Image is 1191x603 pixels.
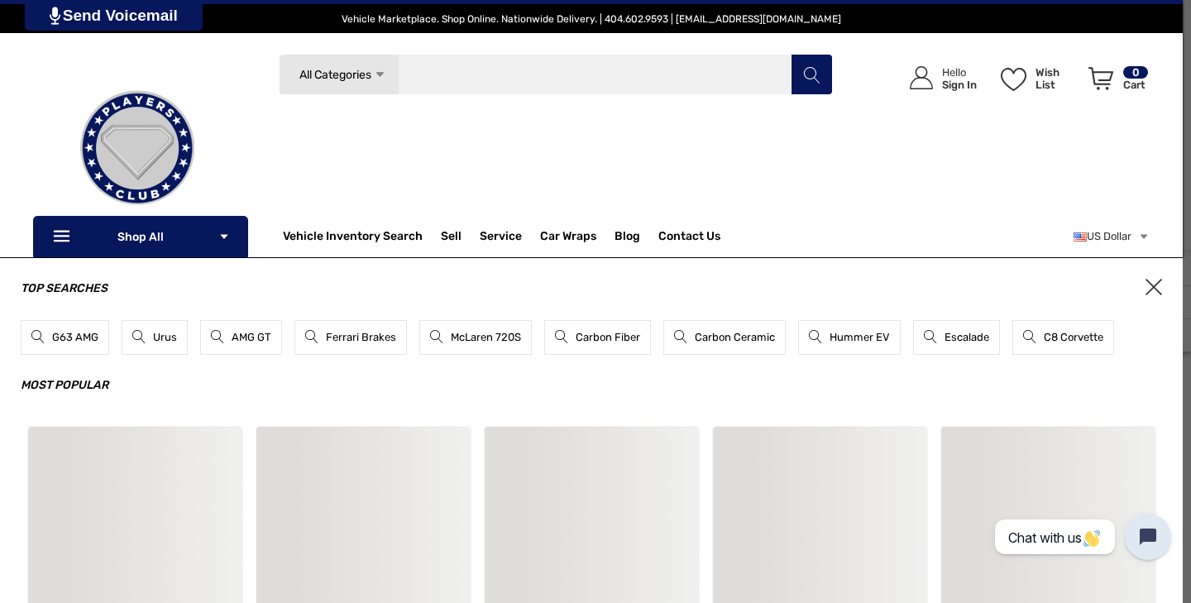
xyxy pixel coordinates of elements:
img: PjwhLS0gR2VuZXJhdG9yOiBHcmF2aXQuaW8gLS0+PHN2ZyB4bWxucz0iaHR0cDovL3d3dy53My5vcmcvMjAwMC9zdmciIHhtb... [50,7,60,25]
span: × [1146,279,1162,295]
p: Sign In [942,79,977,91]
img: Players Club | Cars For Sale [55,65,220,231]
p: Shop All [33,216,248,257]
a: USD [1074,220,1150,253]
span: Car Wraps [540,229,596,247]
a: Sign in [891,50,985,107]
span: Vehicle Marketplace. Shop Online. Nationwide Delivery. | 404.602.9593 | [EMAIL_ADDRESS][DOMAIN_NAME] [342,13,841,25]
svg: Icon User Account [910,66,933,89]
a: Wish List Wish List [993,50,1081,107]
p: Hello [942,66,977,79]
span: Sell [441,229,462,247]
p: 0 [1123,66,1148,79]
a: Blog [615,229,640,247]
button: Search [791,54,832,95]
a: Sell [441,220,480,253]
a: Urus [122,320,188,355]
a: Service [480,229,522,247]
a: Carbon Ceramic [663,320,786,355]
a: Cart with 0 items [1081,50,1150,114]
svg: Icon Arrow Down [374,69,386,81]
a: McLaren 720S [419,320,532,355]
a: Contact Us [658,229,720,247]
svg: Icon Line [51,227,76,246]
p: Cart [1123,79,1148,91]
span: All Categories [299,68,371,82]
p: Wish List [1036,66,1079,91]
svg: Wish List [1001,68,1026,91]
a: Escalade [913,320,1000,355]
a: AMG GT [200,320,282,355]
a: Ferrari Brakes [294,320,407,355]
h3: Most Popular [21,376,1162,395]
a: G63 AMG [21,320,109,355]
svg: Review Your Cart [1088,67,1113,90]
a: All Categories Icon Arrow Down Icon Arrow Up [279,54,399,95]
a: Car Wraps [540,220,615,253]
a: Vehicle Inventory Search [283,229,423,247]
a: Hummer EV [798,320,901,355]
h3: Top Searches [21,279,1162,299]
svg: Icon Arrow Down [218,231,230,242]
a: C8 Corvette [1012,320,1114,355]
a: Carbon Fiber [544,320,651,355]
